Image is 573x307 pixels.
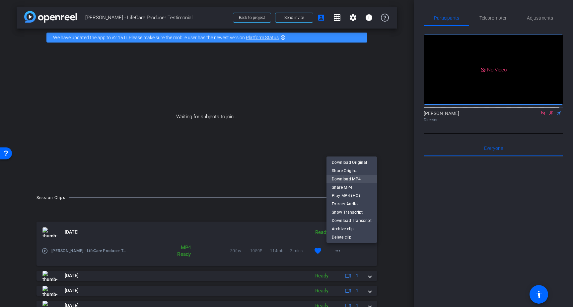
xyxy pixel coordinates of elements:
span: Download Original [332,158,372,166]
span: Download Transcript [332,217,372,225]
span: Play MP4 (HQ) [332,192,372,200]
span: Archive clip [332,225,372,233]
span: Extract Audio [332,200,372,208]
span: Delete clip [332,233,372,241]
span: Show Transcript [332,208,372,216]
span: Share Original [332,167,372,175]
span: Download MP4 [332,175,372,183]
span: Share MP4 [332,183,372,191]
